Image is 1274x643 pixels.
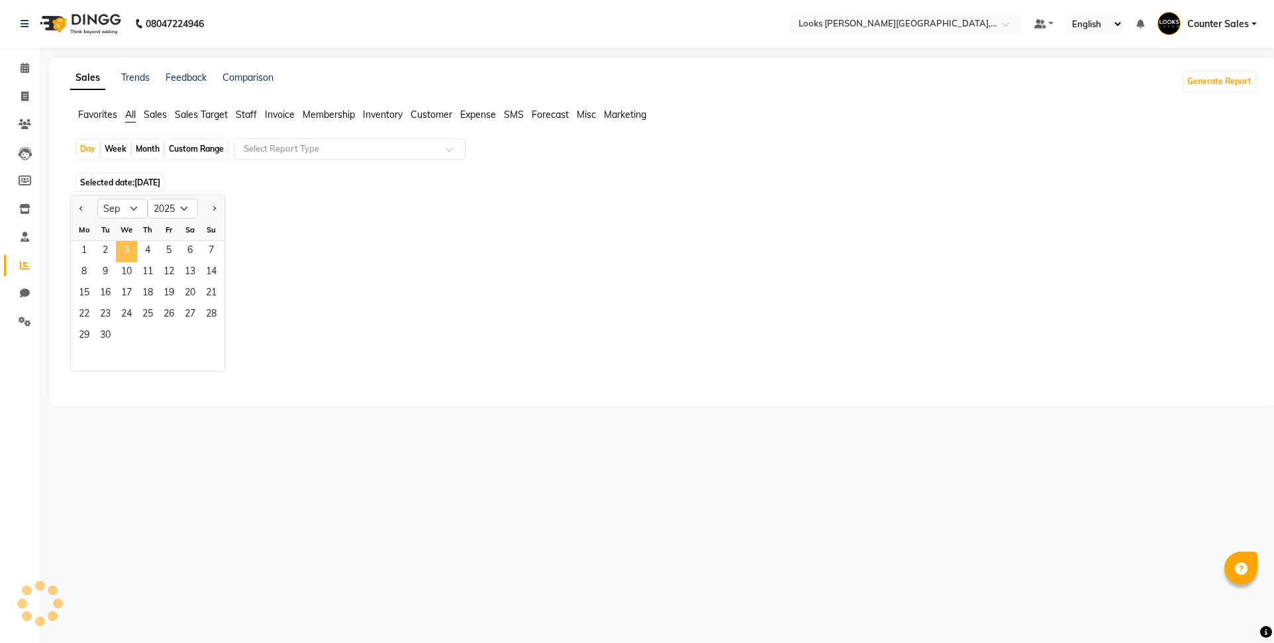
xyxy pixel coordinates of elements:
div: Tuesday, September 16, 2025 [95,283,116,305]
span: 6 [179,241,201,262]
b: 08047224946 [146,5,204,42]
span: 15 [73,283,95,305]
span: 13 [179,262,201,283]
span: 14 [201,262,222,283]
div: Thursday, September 4, 2025 [137,241,158,262]
div: Saturday, September 13, 2025 [179,262,201,283]
div: Monday, September 1, 2025 [73,241,95,262]
div: Wednesday, September 3, 2025 [116,241,137,262]
span: Forecast [532,109,569,121]
a: Trends [121,72,150,83]
span: 29 [73,326,95,347]
span: 22 [73,305,95,326]
div: Week [101,140,130,158]
span: Favorites [78,109,117,121]
span: All [125,109,136,121]
span: 21 [201,283,222,305]
span: 3 [116,241,137,262]
a: Feedback [166,72,207,83]
span: Staff [236,109,257,121]
img: Counter Sales [1157,12,1181,35]
div: Thursday, September 25, 2025 [137,305,158,326]
span: 16 [95,283,116,305]
span: 2 [95,241,116,262]
div: Friday, September 12, 2025 [158,262,179,283]
a: Sales [70,66,105,90]
div: Monday, September 8, 2025 [73,262,95,283]
span: Sales Target [175,109,228,121]
div: Custom Range [166,140,227,158]
span: 4 [137,241,158,262]
span: Counter Sales [1187,17,1249,31]
a: Comparison [222,72,273,83]
span: 30 [95,326,116,347]
span: 7 [201,241,222,262]
span: 26 [158,305,179,326]
div: Friday, September 19, 2025 [158,283,179,305]
div: Tuesday, September 30, 2025 [95,326,116,347]
div: Su [201,219,222,240]
div: Th [137,219,158,240]
div: Saturday, September 27, 2025 [179,305,201,326]
div: Mo [73,219,95,240]
div: Monday, September 29, 2025 [73,326,95,347]
button: Next month [209,198,219,219]
div: Thursday, September 18, 2025 [137,283,158,305]
span: 20 [179,283,201,305]
div: Wednesday, September 10, 2025 [116,262,137,283]
span: 17 [116,283,137,305]
select: Select year [148,199,198,219]
div: Saturday, September 6, 2025 [179,241,201,262]
div: Sunday, September 7, 2025 [201,241,222,262]
div: Tuesday, September 23, 2025 [95,305,116,326]
div: Sunday, September 14, 2025 [201,262,222,283]
span: 8 [73,262,95,283]
span: 5 [158,241,179,262]
span: 18 [137,283,158,305]
div: Monday, September 22, 2025 [73,305,95,326]
iframe: chat widget [1218,590,1261,630]
div: Tuesday, September 9, 2025 [95,262,116,283]
span: 27 [179,305,201,326]
div: Tuesday, September 2, 2025 [95,241,116,262]
div: Tu [95,219,116,240]
span: SMS [504,109,524,121]
div: Friday, September 5, 2025 [158,241,179,262]
span: [DATE] [134,177,160,187]
div: Monday, September 15, 2025 [73,283,95,305]
span: 23 [95,305,116,326]
button: Generate Report [1184,72,1255,91]
span: 10 [116,262,137,283]
span: Selected date: [77,174,164,191]
div: Wednesday, September 17, 2025 [116,283,137,305]
span: Misc [577,109,596,121]
img: logo [34,5,124,42]
span: 25 [137,305,158,326]
span: 12 [158,262,179,283]
select: Select month [97,199,148,219]
span: 19 [158,283,179,305]
button: Previous month [76,198,87,219]
div: Friday, September 26, 2025 [158,305,179,326]
span: Marketing [604,109,646,121]
div: Fr [158,219,179,240]
span: 11 [137,262,158,283]
div: Wednesday, September 24, 2025 [116,305,137,326]
div: Sa [179,219,201,240]
span: 9 [95,262,116,283]
div: Sunday, September 21, 2025 [201,283,222,305]
span: Membership [303,109,355,121]
span: Inventory [363,109,403,121]
span: 28 [201,305,222,326]
span: 24 [116,305,137,326]
div: Sunday, September 28, 2025 [201,305,222,326]
span: 1 [73,241,95,262]
div: We [116,219,137,240]
div: Thursday, September 11, 2025 [137,262,158,283]
div: Saturday, September 20, 2025 [179,283,201,305]
span: Customer [411,109,452,121]
div: Month [132,140,163,158]
div: Day [77,140,99,158]
span: Invoice [265,109,295,121]
span: Expense [460,109,496,121]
